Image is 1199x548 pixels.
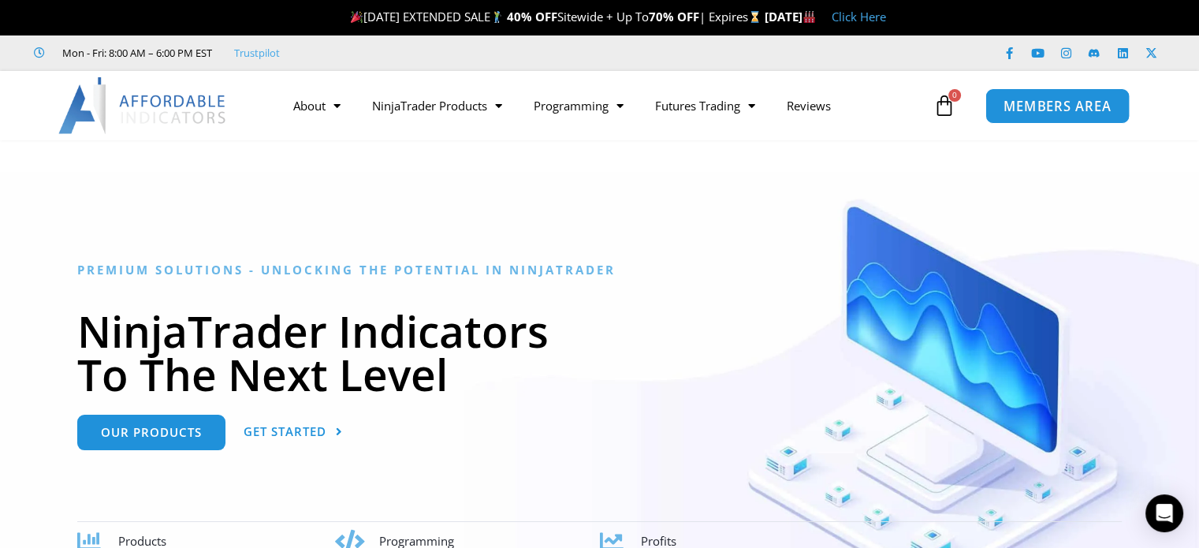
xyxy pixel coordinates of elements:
img: LogoAI | Affordable Indicators – NinjaTrader [58,77,228,134]
span: Our Products [101,427,202,438]
a: Futures Trading [639,88,771,124]
a: Our Products [77,415,225,450]
img: 🎉 [351,11,363,23]
span: 0 [948,89,961,102]
a: Get Started [244,415,343,450]
h1: NinjaTrader Indicators To The Next Level [77,309,1122,396]
img: 🏭 [803,11,815,23]
img: ⌛ [749,11,761,23]
a: MEMBERS AREA [985,88,1130,123]
strong: 40% OFF [507,9,557,24]
span: Mon - Fri: 8:00 AM – 6:00 PM EST [58,43,212,62]
a: Programming [518,88,639,124]
a: Click Here [832,9,886,24]
strong: [DATE] [765,9,816,24]
a: Reviews [771,88,847,124]
img: 🏌️‍♂️ [491,11,503,23]
a: 0 [910,83,979,129]
span: Get Started [244,426,326,438]
a: Trustpilot [234,43,280,62]
strong: 70% OFF [649,9,699,24]
h6: Premium Solutions - Unlocking the Potential in NinjaTrader [77,263,1122,278]
div: Open Intercom Messenger [1145,494,1183,532]
a: About [277,88,356,124]
span: MEMBERS AREA [1004,99,1111,113]
nav: Menu [277,88,929,124]
span: [DATE] EXTENDED SALE Sitewide + Up To | Expires [347,9,765,24]
a: NinjaTrader Products [356,88,518,124]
